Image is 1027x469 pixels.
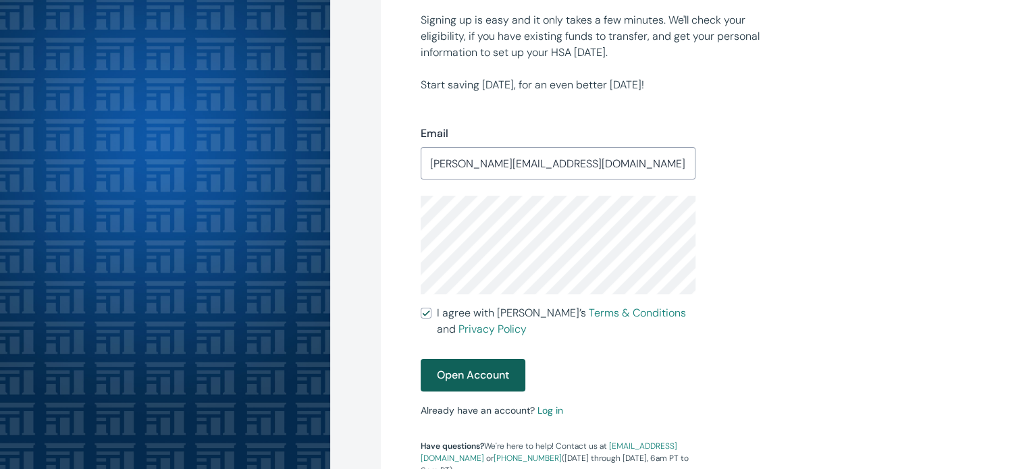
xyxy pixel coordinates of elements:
a: Log in [537,404,563,416]
a: Terms & Conditions [589,306,686,320]
a: [PHONE_NUMBER] [494,453,562,464]
small: Already have an account? [421,404,563,416]
p: Start saving [DATE], for an even better [DATE]! [421,77,793,93]
span: I agree with [PERSON_NAME]’s and [437,305,695,337]
p: Signing up is easy and it only takes a few minutes. We'll check your eligibility, if you have exi... [421,12,793,61]
a: Privacy Policy [458,322,527,336]
button: Open Account [421,359,525,391]
label: Email [421,126,448,142]
strong: Have questions? [421,441,484,451]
